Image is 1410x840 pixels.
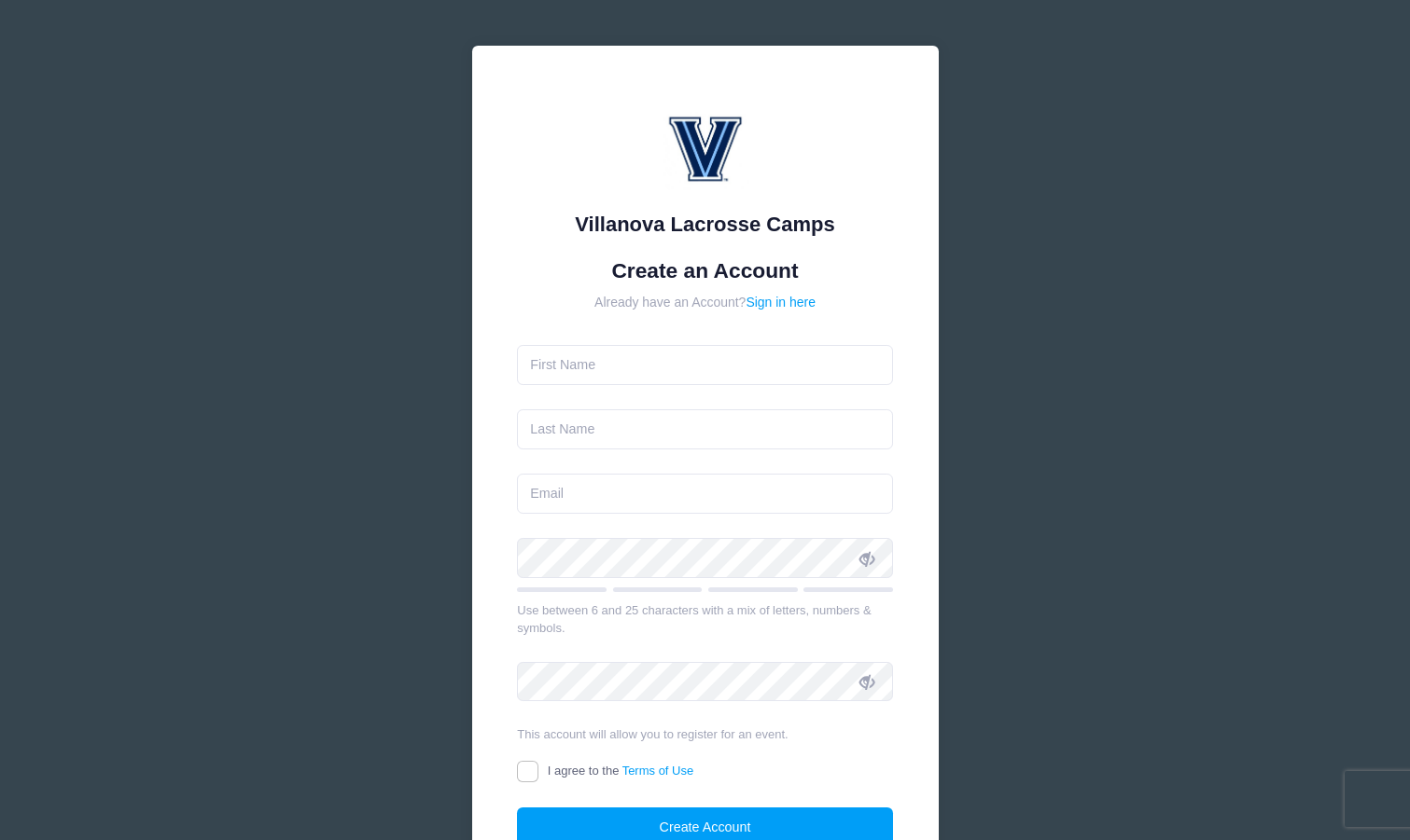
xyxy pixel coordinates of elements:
[517,725,893,744] div: This account will allow you to register for an event.
[622,764,694,778] a: Terms of Use
[517,258,893,283] h1: Create an Account
[746,295,816,310] a: Sign in here
[517,474,893,514] input: Email
[517,601,893,638] div: Use between 6 and 25 characters with a mix of letters, numbers & symbols.
[517,409,893,449] input: Last Name
[649,91,761,203] img: Villanova Lacrosse Camps
[517,345,893,385] input: First Name
[517,293,893,312] div: Already have an Account?
[548,764,693,778] span: I agree to the
[517,209,893,240] div: Villanova Lacrosse Camps
[517,761,538,782] input: I agree to theTerms of Use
